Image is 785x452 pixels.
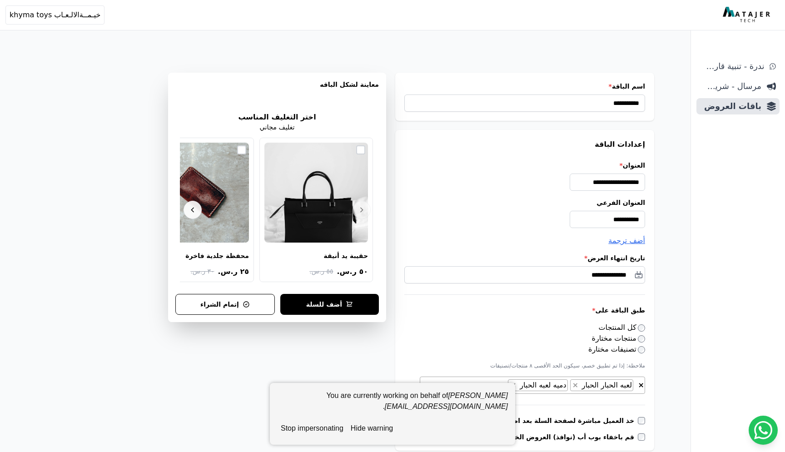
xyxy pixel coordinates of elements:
[508,379,567,391] li: دميه لعبه الحبار
[608,235,645,246] button: أضف ترجمة
[572,381,578,389] span: ×
[570,379,633,391] li: لعبه الحبار الحبار
[404,306,645,315] label: طبق الباقة على
[277,390,508,419] div: You are currently working on behalf of .
[638,346,645,353] input: تصنيفات مختارة
[404,139,645,150] h3: إعدادات الباقة
[638,379,645,388] button: قم بإزالة كل العناصر
[431,432,638,442] label: قم باخفاء بوب أب (نوافذ) العروض الخاصة بسلة من صفحة المنتج
[323,252,368,260] div: حقيبة يد أنيقة
[264,143,368,243] img: حقيبة يد أنيقة
[175,294,275,315] button: إتمام الشراء
[404,362,645,369] p: ملاحظة: إذا تم تطبيق خصم، سيكون الحد الأقصى ٨ منتجات/تصنيفات
[517,381,567,389] span: دميه لعبه الحبار
[145,143,249,243] img: محفظة جلدية فاخرة
[5,5,104,25] button: خيـمــةالالـعـاب khyma toys
[599,323,646,332] label: كل المنتجات
[277,419,347,437] button: stop impersonating
[404,198,645,207] label: العنوان الفرعي
[10,10,100,20] span: خيـمــةالالـعـاب khyma toys
[580,381,633,389] span: لعبه الحبار الحبار
[404,82,645,91] label: اسم الباقة
[571,380,580,391] button: Remove item
[638,335,645,343] input: منتجات مختارة
[309,267,333,276] span: ٥٥ ر.س.
[175,80,379,100] h3: معاينة لشكل الباقه
[481,416,638,425] label: خذ العميل مباشرة لصفحة السلة بعد اضافة المنتج
[638,324,645,332] input: كل المنتجات
[218,266,249,277] span: ٢٥ ر.س.
[185,252,249,260] div: محفظة جلدية فاخرة
[280,294,379,315] button: أضف للسلة
[638,381,644,389] span: ×
[723,7,772,23] img: MatajerTech Logo
[260,123,295,133] p: تغليف مجاني
[337,266,368,277] span: ٥٠ ر.س.
[588,345,645,353] label: تصنيفات مختارة
[190,267,214,276] span: ٣٠ ر.س.
[353,201,371,219] button: Previous
[238,112,316,123] h2: اختر التغليف المناسب
[184,201,202,219] button: Next
[700,80,761,93] span: مرسال - شريط دعاية
[404,253,645,263] label: تاريخ انتهاء العرض
[347,419,397,437] button: hide warning
[700,100,761,113] span: باقات العروض
[592,334,645,343] label: منتجات مختارة
[608,236,645,245] span: أضف ترجمة
[404,161,645,170] label: العنوان
[700,60,764,73] span: ندرة - تنبية قارب علي النفاذ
